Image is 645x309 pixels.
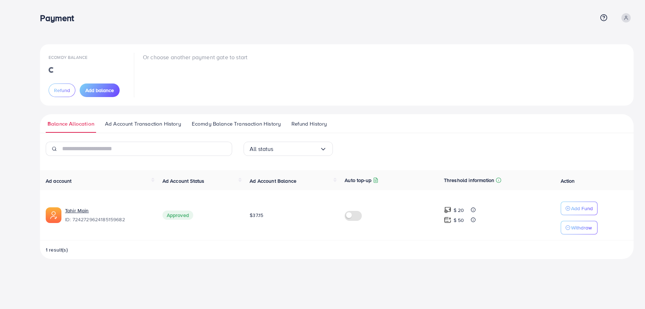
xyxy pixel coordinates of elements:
span: Ecomdy Balance Transaction History [192,120,281,128]
button: Add Fund [561,202,597,215]
h3: Payment [40,13,80,23]
span: Ad account [46,177,72,184]
p: $ 20 [454,206,464,214]
span: Add balance [85,87,114,94]
span: Refund History [291,120,327,128]
input: Search for option [274,143,320,154]
span: Ad Account Balance [250,177,296,184]
img: ic-ads-acc.e4c84228.svg [46,207,61,223]
div: <span class='underline'>Tahir Main</span></br>7242729624185159682 [65,207,151,223]
p: $ 50 [454,216,464,224]
span: Ad Account Transaction History [105,120,181,128]
span: Balance Allocation [47,120,94,128]
span: 1 result(s) [46,246,68,253]
span: Approved [162,211,193,220]
p: Auto top-up [345,176,371,184]
img: top-up amount [444,216,451,224]
span: Refund [54,87,70,94]
button: Withdraw [561,221,597,234]
span: Action [561,177,575,184]
span: ID: 7242729624185159682 [65,216,151,223]
p: Add Fund [571,204,593,213]
p: Or choose another payment gate to start [143,53,247,61]
span: Ad Account Status [162,177,205,184]
img: top-up amount [444,206,451,214]
button: Refund [49,83,75,97]
span: Ecomdy Balance [49,54,87,60]
button: Add balance [80,83,120,97]
a: Tahir Main [65,207,89,214]
p: Withdraw [571,223,592,232]
span: All status [250,143,274,154]
div: Search for option [244,142,333,156]
span: $37.15 [250,212,263,219]
p: Threshold information [444,176,494,184]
